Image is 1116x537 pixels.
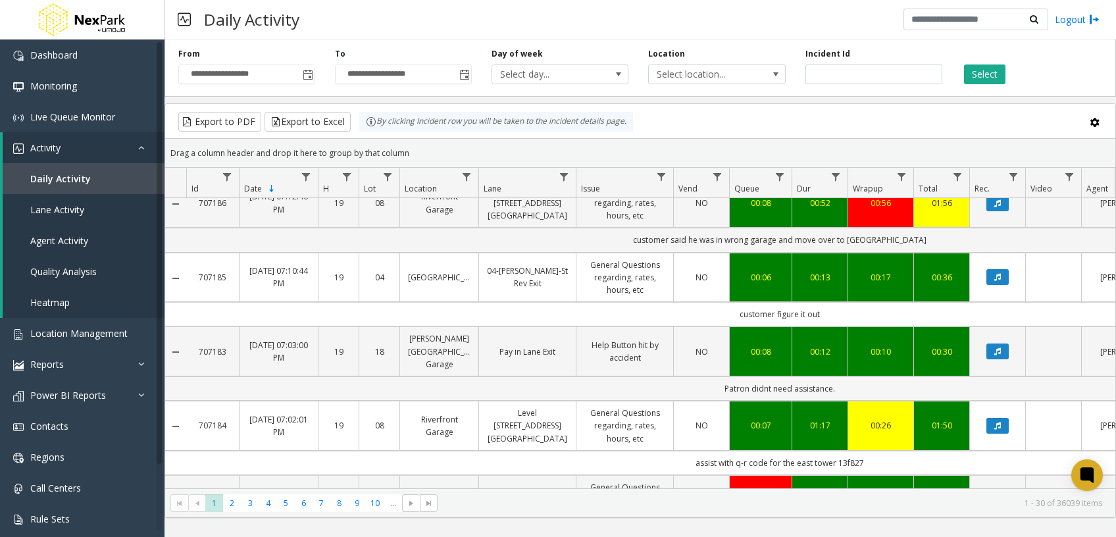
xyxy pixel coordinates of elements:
span: Reports [30,358,64,371]
a: 19 [326,271,351,284]
button: Export to PDF [178,112,261,132]
a: 00:36 [922,271,961,284]
a: Vend Filter Menu [709,168,726,186]
span: Rec. [975,183,990,194]
a: General Questions regarding, rates, hours, etc [584,481,665,519]
span: Select day... [492,65,601,84]
span: Daily Activity [30,172,91,185]
span: Page 5 [277,494,295,512]
span: Dur [797,183,811,194]
span: Dashboard [30,49,78,61]
a: 01:56 [922,197,961,209]
span: NO [696,346,708,357]
a: 00:56 [856,197,905,209]
a: [PERSON_NAME][GEOGRAPHIC_DATA] Garage [408,332,470,371]
a: 707183 [194,345,231,358]
a: Lane Filter Menu [555,168,573,186]
span: Issue [581,183,600,194]
a: Logout [1055,13,1100,26]
img: infoIcon.svg [366,116,376,127]
span: Page 6 [295,494,313,512]
img: 'icon' [13,422,24,432]
a: Agent Activity [3,225,165,256]
a: 00:07 [738,419,784,432]
span: Video [1030,183,1052,194]
a: 00:26 [856,419,905,432]
a: Collapse Details [165,273,186,284]
span: Location [405,183,437,194]
span: Contacts [30,420,68,432]
span: Call Centers [30,482,81,494]
a: [DATE] 07:03:00 PM [247,339,310,364]
a: 18 [367,345,392,358]
a: Riverfront Garage [408,190,470,215]
img: 'icon' [13,113,24,123]
img: 'icon' [13,391,24,401]
a: 00:10 [856,345,905,358]
a: 08 [367,197,392,209]
span: Go to the last page [420,494,438,513]
a: 01:50 [922,419,961,432]
span: Page 3 [241,494,259,512]
span: Vend [678,183,697,194]
a: 00:17 [856,271,905,284]
a: Total Filter Menu [949,168,967,186]
span: Page 8 [330,494,348,512]
a: General Questions regarding, rates, hours, etc [584,259,665,297]
a: Wrapup Filter Menu [893,168,911,186]
span: Location Management [30,327,128,340]
label: To [335,48,345,60]
kendo-pager-info: 1 - 30 of 36039 items [445,498,1102,509]
img: pageIcon [178,3,191,36]
div: Data table [165,168,1115,488]
span: Rule Sets [30,513,70,525]
span: NO [696,197,708,209]
a: Lane Activity [3,194,165,225]
a: Level [STREET_ADDRESS][GEOGRAPHIC_DATA] [487,184,568,222]
span: Select location... [649,65,757,84]
span: Lane [484,183,501,194]
a: Location Filter Menu [458,168,476,186]
span: Id [191,183,199,194]
span: H [323,183,329,194]
h3: Daily Activity [197,3,306,36]
a: 19 [326,419,351,432]
a: Quality Analysis [3,256,165,287]
span: Page 4 [259,494,277,512]
a: Video Filter Menu [1061,168,1078,186]
a: 00:52 [800,197,840,209]
span: Activity [30,141,61,154]
img: logout [1089,13,1100,26]
span: Lane Activity [30,203,84,216]
a: NO [682,271,721,284]
span: Toggle popup [457,65,471,84]
a: 19 [326,345,351,358]
a: 00:13 [800,271,840,284]
a: Collapse Details [165,421,186,432]
span: Page 2 [223,494,241,512]
span: NO [696,272,708,283]
a: Daily Activity [3,163,165,194]
img: 'icon' [13,329,24,340]
a: [DATE] 07:10:44 PM [247,265,310,290]
img: 'icon' [13,143,24,154]
a: H Filter Menu [338,168,356,186]
div: 00:08 [738,345,784,358]
a: [DATE] 07:12:46 PM [247,190,310,215]
a: [DATE] 06:32:18 PM [247,488,310,513]
span: Page 1 [205,494,223,512]
a: NO [682,419,721,432]
a: Level [STREET_ADDRESS][GEOGRAPHIC_DATA] [487,407,568,445]
a: 04 [367,271,392,284]
a: 00:30 [922,345,961,358]
a: Activity [3,132,165,163]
